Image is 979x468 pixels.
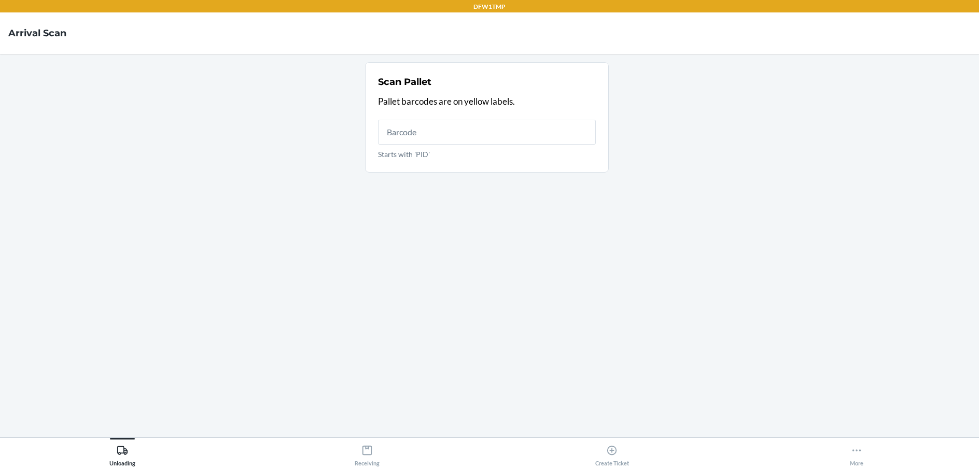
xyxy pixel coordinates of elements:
button: More [734,438,979,466]
button: Create Ticket [490,438,734,466]
h2: Scan Pallet [378,75,431,89]
div: Receiving [355,441,380,466]
div: Create Ticket [595,441,629,466]
p: DFW1TMP [473,2,506,11]
div: More [850,441,863,466]
h4: Arrival Scan [8,26,66,40]
div: Unloading [109,441,135,466]
p: Pallet barcodes are on yellow labels. [378,95,596,108]
p: Starts with 'PID' [378,149,596,160]
input: Starts with 'PID' [378,120,596,145]
button: Receiving [245,438,490,466]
